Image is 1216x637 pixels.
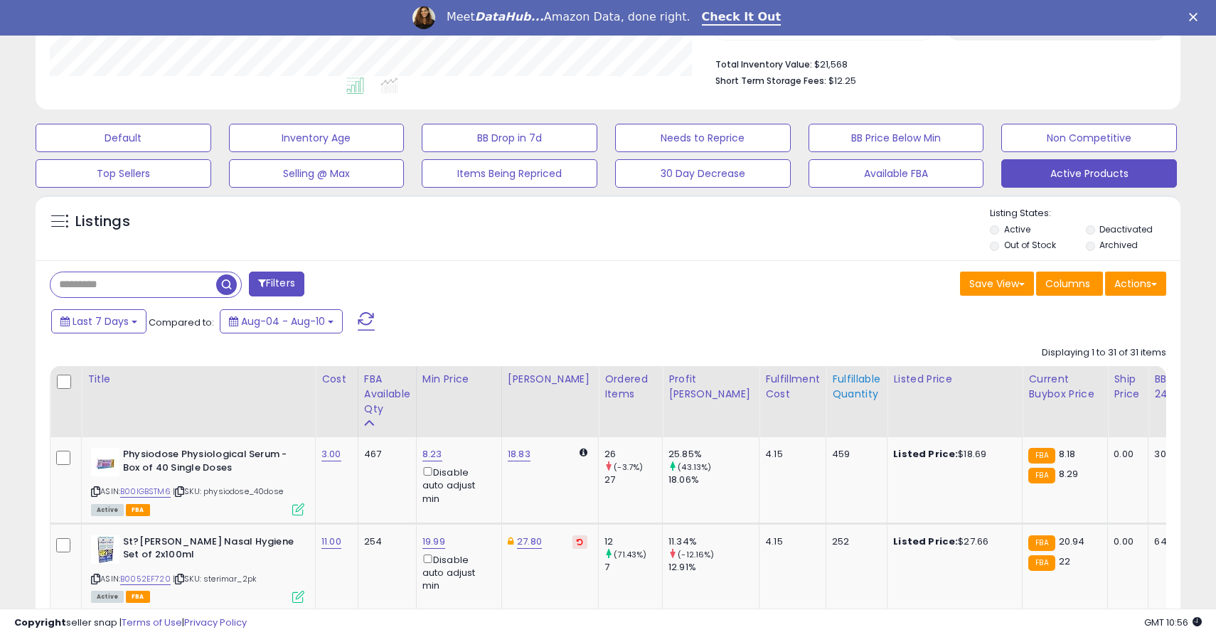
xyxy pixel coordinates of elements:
b: Physiodose Physiological Serum - Box of 40 Single Doses [123,448,296,478]
small: FBA [1028,448,1055,464]
div: $18.69 [893,448,1011,461]
span: 2025-08-18 10:56 GMT [1144,616,1202,629]
img: Profile image for Georgie [412,6,435,29]
a: 11.00 [321,535,341,549]
a: Terms of Use [122,616,182,629]
button: Columns [1036,272,1103,296]
b: Listed Price: [893,535,958,548]
div: [PERSON_NAME] [508,372,592,387]
button: Needs to Reprice [615,124,791,152]
div: 0.00 [1114,448,1137,461]
small: FBA [1028,535,1055,551]
button: Aug-04 - Aug-10 [220,309,343,333]
div: Disable auto adjust min [422,464,491,505]
div: Min Price [422,372,496,387]
a: 19.99 [422,535,445,549]
button: Inventory Age [229,124,405,152]
label: Out of Stock [1004,239,1056,251]
button: Actions [1105,272,1166,296]
button: 30 Day Decrease [615,159,791,188]
div: Close [1189,13,1203,21]
div: Title [87,372,309,387]
a: 8.23 [422,447,442,461]
small: (43.13%) [678,461,711,473]
div: 467 [364,448,405,461]
button: Active Products [1001,159,1177,188]
button: Items Being Repriced [422,159,597,188]
label: Deactivated [1099,223,1153,235]
div: Ordered Items [604,372,656,402]
div: Cost [321,372,352,387]
div: $27.66 [893,535,1011,548]
small: (-3.7%) [614,461,643,473]
div: FBA Available Qty [364,372,410,417]
div: Ship Price [1114,372,1142,402]
a: 3.00 [321,447,341,461]
div: 11.34% [668,535,759,548]
div: Fulfillable Quantity [832,372,881,402]
button: Selling @ Max [229,159,405,188]
span: $12.25 [828,74,856,87]
span: Compared to: [149,316,214,329]
div: Meet Amazon Data, done right. [447,10,690,24]
b: Short Term Storage Fees: [715,75,826,87]
div: Displaying 1 to 31 of 31 items [1042,346,1166,360]
strong: Copyright [14,616,66,629]
span: FBA [126,591,150,603]
button: BB Drop in 7d [422,124,597,152]
div: Listed Price [893,372,1016,387]
button: Available FBA [809,159,984,188]
div: Profit [PERSON_NAME] [668,372,753,402]
label: Archived [1099,239,1138,251]
i: DataHub... [475,10,544,23]
div: Current Buybox Price [1028,372,1102,402]
a: Privacy Policy [184,616,247,629]
label: Active [1004,223,1030,235]
button: Non Competitive [1001,124,1177,152]
b: Listed Price: [893,447,958,461]
div: BB Share 24h. [1154,372,1206,402]
button: Filters [249,272,304,296]
div: 0.00 [1114,535,1137,548]
a: 27.80 [517,535,542,549]
span: All listings currently available for purchase on Amazon [91,504,124,516]
small: FBA [1028,468,1055,483]
div: 252 [832,535,876,548]
b: Total Inventory Value: [715,58,812,70]
small: (71.43%) [614,549,646,560]
span: 22 [1059,555,1070,568]
span: 8.18 [1059,447,1076,461]
div: 64% [1154,535,1201,548]
h5: Listings [75,212,130,232]
span: Last 7 Days [73,314,129,328]
div: 30% [1154,448,1201,461]
div: 25.85% [668,448,759,461]
span: | SKU: physiodose_40dose [173,486,283,497]
span: All listings currently available for purchase on Amazon [91,591,124,603]
div: 26 [604,448,662,461]
div: 18.06% [668,473,759,486]
span: 8.29 [1059,467,1079,481]
small: FBA [1028,555,1055,571]
div: 27 [604,473,662,486]
small: (-12.16%) [678,549,714,560]
div: 254 [364,535,405,548]
div: 12 [604,535,662,548]
b: St?[PERSON_NAME] Nasal Hygiene Set of 2x100ml [123,535,296,565]
span: Aug-04 - Aug-10 [241,314,325,328]
div: 7 [604,561,662,574]
button: BB Price Below Min [809,124,984,152]
li: $21,568 [715,55,1156,72]
div: ASIN: [91,535,304,601]
img: 31k1qFsfvzL._SL40_.jpg [91,448,119,476]
button: Default [36,124,211,152]
div: Disable auto adjust min [422,552,491,593]
a: B00IGBSTM6 [120,486,171,498]
div: 4.15 [765,535,815,548]
button: Save View [960,272,1034,296]
a: B0052EF720 [120,573,171,585]
button: Top Sellers [36,159,211,188]
button: Last 7 Days [51,309,146,333]
div: 459 [832,448,876,461]
div: ASIN: [91,448,304,514]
